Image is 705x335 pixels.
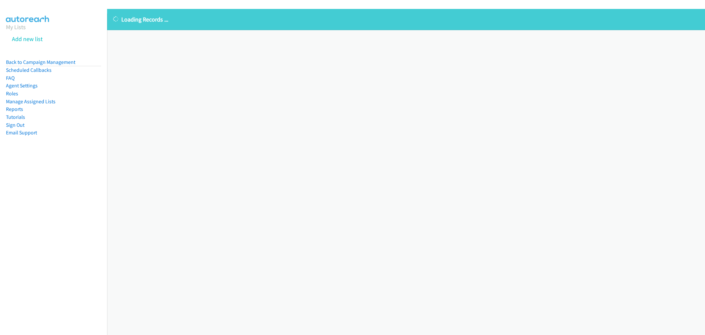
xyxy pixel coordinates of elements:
a: Scheduled Callbacks [6,67,52,73]
p: Loading Records ... [113,15,699,24]
a: My Lists [6,23,26,31]
a: Add new list [12,35,43,43]
a: Back to Campaign Management [6,59,75,65]
a: Manage Assigned Lists [6,98,56,105]
a: Tutorials [6,114,25,120]
a: Roles [6,90,18,97]
a: FAQ [6,75,15,81]
a: Reports [6,106,23,112]
a: Agent Settings [6,82,38,89]
a: Sign Out [6,122,24,128]
a: Email Support [6,129,37,136]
